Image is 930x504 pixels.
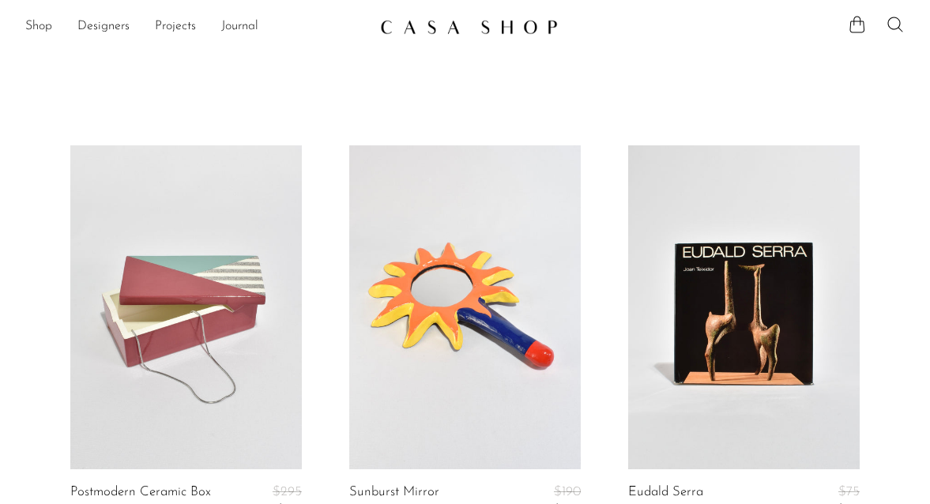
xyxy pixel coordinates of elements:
[273,485,302,498] span: $295
[25,13,367,40] nav: Desktop navigation
[838,485,860,498] span: $75
[554,485,581,498] span: $190
[77,17,130,37] a: Designers
[25,13,367,40] ul: NEW HEADER MENU
[221,17,258,37] a: Journal
[25,17,52,37] a: Shop
[155,17,196,37] a: Projects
